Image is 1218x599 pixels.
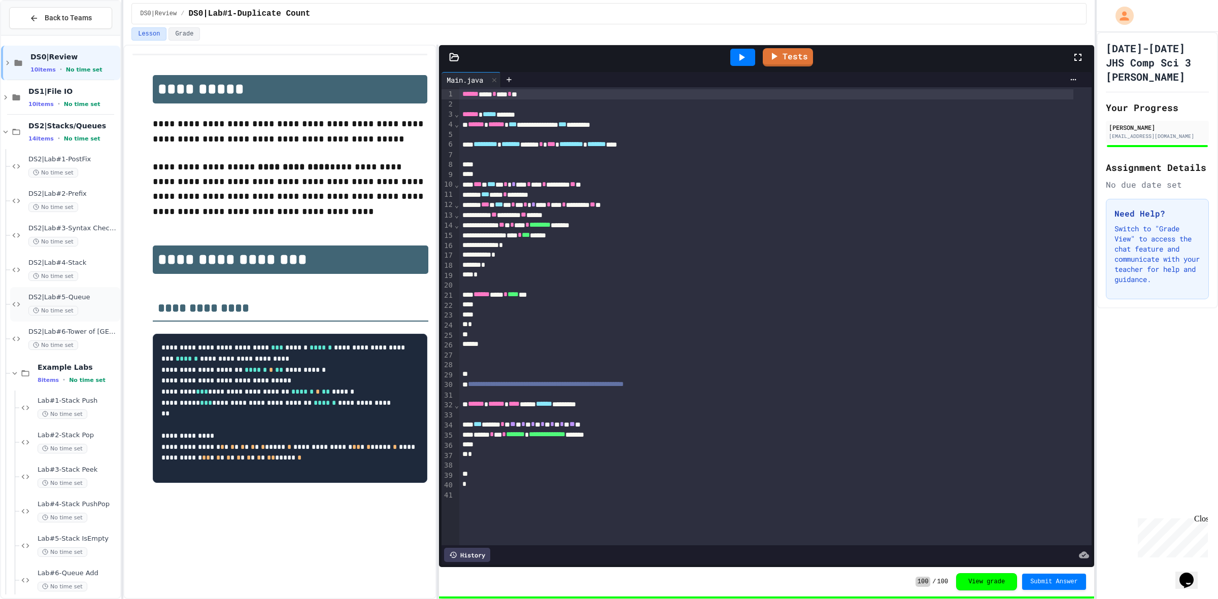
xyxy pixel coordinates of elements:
div: 21 [442,291,454,301]
span: Submit Answer [1030,578,1078,586]
div: No due date set [1106,179,1209,191]
p: Switch to "Grade View" to access the chat feature and communicate with your teacher for help and ... [1114,224,1200,285]
span: Lab#2-Stack Pop [38,431,118,440]
span: Lab#6-Queue Add [38,569,118,578]
span: Lab#4-Stack PushPop [38,500,118,509]
div: 33 [442,410,454,420]
div: 38 [442,461,454,471]
span: DS2|Lab#4-Stack [28,259,118,267]
span: DS2|Stacks/Queues [28,121,118,130]
div: 5 [442,130,454,140]
div: 31 [442,391,454,401]
div: 34 [442,420,454,431]
span: Back to Teams [45,13,92,23]
div: 27 [442,350,454,361]
span: DS0|Review [140,10,177,18]
span: 100 [937,578,949,586]
span: • [60,65,62,74]
div: 32 [442,400,454,410]
span: Lab#5-Stack IsEmpty [38,535,118,543]
span: DS1|File IO [28,87,118,96]
span: No time set [38,582,87,591]
span: DS2|Lab#2-Prefix [28,190,118,198]
div: 6 [442,139,454,150]
button: Submit Answer [1022,574,1086,590]
span: No time set [69,377,106,383]
span: DS2|Lab#1-PostFix [28,155,118,164]
span: • [58,134,60,143]
span: DS0|Lab#1-Duplicate Count [188,8,310,20]
iframe: chat widget [1175,558,1208,589]
span: DS2|Lab#5-Queue [28,293,118,302]
span: / [932,578,936,586]
span: No time set [38,478,87,488]
div: 25 [442,331,454,341]
span: No time set [28,271,78,281]
div: Main.java [442,75,488,85]
span: / [181,10,184,18]
h2: Assignment Details [1106,160,1209,174]
span: Example Labs [38,363,118,372]
div: 30 [442,380,454,390]
div: 1 [442,89,454,99]
h1: [DATE]-[DATE] JHS Comp Sci 3 [PERSON_NAME] [1106,41,1209,84]
span: Fold line [454,201,459,209]
span: 14 items [28,135,54,142]
div: 22 [442,301,454,311]
div: Chat with us now!Close [4,4,70,64]
iframe: chat widget [1134,514,1208,557]
div: 17 [442,251,454,261]
span: No time set [66,66,103,73]
div: 26 [442,340,454,350]
span: DS0|Review [30,52,118,61]
div: 23 [442,310,454,321]
div: 3 [442,110,454,120]
div: Main.java [442,72,501,87]
div: 10 [442,180,454,190]
div: 18 [442,261,454,271]
div: 24 [442,321,454,331]
span: • [63,376,65,384]
button: Back to Teams [9,7,112,29]
div: 36 [442,441,454,451]
div: 12 [442,200,454,210]
span: Fold line [454,401,459,409]
div: 41 [442,490,454,501]
span: DS2|Lab#3-Syntax Checker [28,224,118,233]
span: No time set [38,444,87,453]
a: Tests [763,48,813,66]
h3: Need Help? [1114,207,1200,220]
span: No time set [64,135,100,142]
button: Grade [168,27,200,41]
h2: Your Progress [1106,100,1209,115]
span: 10 items [28,101,54,108]
span: Fold line [454,110,459,118]
div: My Account [1105,4,1136,27]
div: [EMAIL_ADDRESS][DOMAIN_NAME] [1109,132,1206,140]
span: No time set [28,340,78,350]
span: 10 items [30,66,56,73]
div: 2 [442,99,454,110]
div: 19 [442,271,454,281]
button: View grade [956,573,1017,590]
div: 4 [442,120,454,130]
div: [PERSON_NAME] [1109,123,1206,132]
div: 40 [442,480,454,490]
span: 100 [916,577,931,587]
span: No time set [28,306,78,315]
span: Fold line [454,221,459,229]
span: No time set [28,168,78,178]
span: DS2|Lab#6-Tower of [GEOGRAPHIC_DATA](Extra Credit) [28,328,118,336]
div: 28 [442,360,454,370]
div: 39 [442,471,454,481]
div: 29 [442,370,454,380]
div: 37 [442,451,454,461]
span: Lab#1-Stack Push [38,397,118,405]
span: No time set [28,202,78,212]
div: 20 [442,280,454,291]
button: Lesson [131,27,166,41]
div: 35 [442,431,454,441]
div: 9 [442,170,454,180]
div: 13 [442,210,454,221]
div: 7 [442,150,454,160]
